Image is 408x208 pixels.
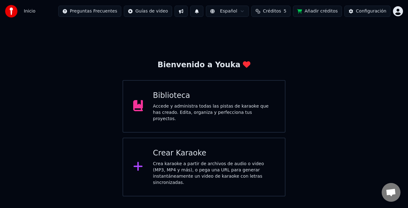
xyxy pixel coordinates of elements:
img: youka [5,5,18,18]
span: 5 [284,8,286,14]
nav: breadcrumb [24,8,35,14]
div: Accede y administra todas las pistas de karaoke que has creado. Edita, organiza y perfecciona tus... [153,103,275,122]
span: Inicio [24,8,35,14]
div: Biblioteca [153,91,275,101]
div: Crea karaoke a partir de archivos de audio o video (MP3, MP4 y más), o pega una URL para generar ... [153,161,275,186]
div: Crear Karaoke [153,148,275,158]
button: Configuración [344,6,390,17]
div: Chat abierto [382,183,400,202]
button: Créditos5 [251,6,290,17]
div: Bienvenido a Youka [158,60,251,70]
button: Guías de video [124,6,172,17]
button: Añadir créditos [293,6,342,17]
button: Preguntas Frecuentes [58,6,121,17]
span: Créditos [263,8,281,14]
div: Configuración [356,8,386,14]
